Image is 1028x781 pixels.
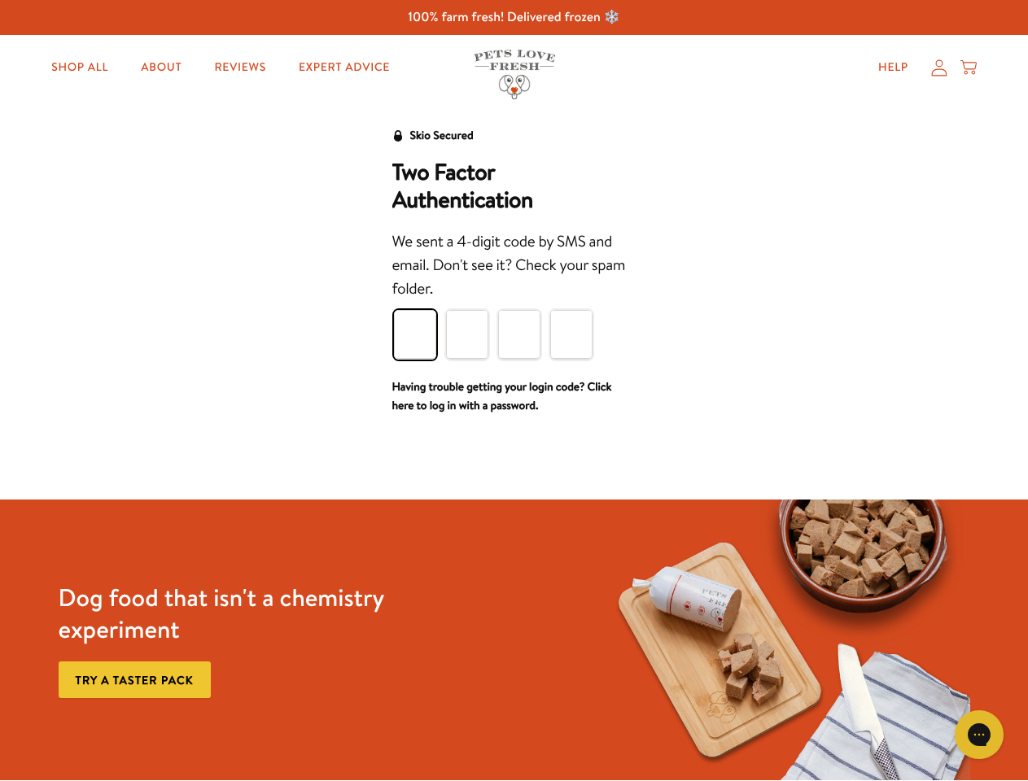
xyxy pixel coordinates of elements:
input: Please enter your pin code [394,310,436,359]
a: Expert Advice [286,51,403,84]
input: Please enter your pin code [446,310,488,359]
svg: Security [392,130,404,142]
img: Pets Love Fresh [474,50,555,99]
img: Fussy [597,500,969,780]
input: Please enter your pin code [498,310,540,359]
a: Reviews [201,51,278,84]
a: Help [865,51,921,84]
span: We sent a 4-digit code by SMS and email. Don't see it? Check your spam folder. [392,231,625,299]
input: Please enter your pin code [550,310,593,359]
iframe: Gorgias live chat messenger [947,705,1012,765]
a: Skio Secured [392,126,474,159]
a: Try a taster pack [59,661,211,698]
a: Having trouble getting your login code? Click here to log in with a password. [392,378,612,414]
a: About [128,51,195,84]
h2: Two Factor Authentication [392,159,636,214]
div: Skio Secured [410,126,474,146]
a: Shop All [38,51,121,84]
h3: Dog food that isn't a chemistry experiment [59,582,431,645]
